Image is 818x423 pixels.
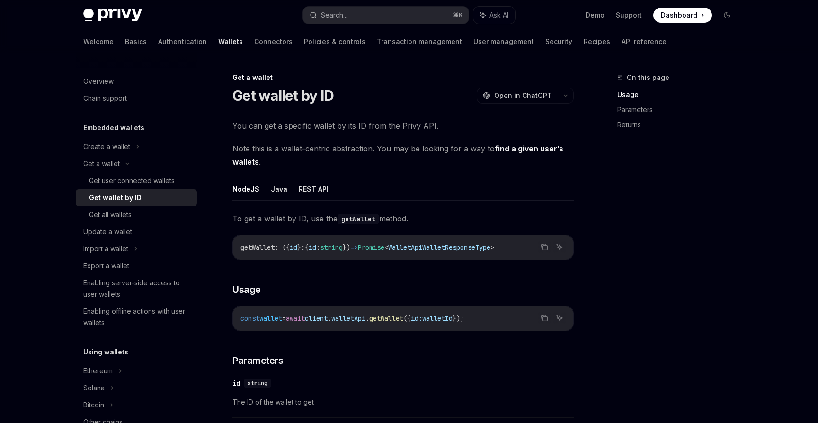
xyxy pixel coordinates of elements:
a: Basics [125,30,147,53]
span: getWallet [369,314,403,323]
button: REST API [299,178,329,200]
a: Recipes [584,30,610,53]
button: Copy the contents from the code block [538,312,551,324]
a: Welcome [83,30,114,53]
a: Transaction management [377,30,462,53]
span: Note this is a wallet-centric abstraction. You may be looking for a way to . [232,142,574,168]
div: Import a wallet [83,243,128,255]
div: Get all wallets [89,209,132,220]
span: id: [411,314,422,323]
span: await [286,314,305,323]
a: Enabling server-side access to user wallets [76,274,197,303]
span: wallet [259,314,282,323]
a: API reference [622,30,667,53]
a: User management [473,30,534,53]
div: Get user connected wallets [89,175,175,186]
div: Bitcoin [83,399,104,411]
span: }) [343,243,350,252]
span: < [384,243,388,252]
button: Open in ChatGPT [477,88,558,104]
span: . [365,314,369,323]
button: Toggle dark mode [720,8,735,23]
a: Security [545,30,572,53]
a: Export a wallet [76,257,197,274]
div: Get a wallet [83,158,120,169]
span: ⌘ K [453,11,463,19]
span: Dashboard [661,10,697,20]
span: Parameters [232,354,283,367]
img: dark logo [83,9,142,22]
a: Get user connected wallets [76,172,197,189]
span: }); [453,314,464,323]
span: id [309,243,316,252]
button: Ask AI [473,7,515,24]
a: Get all wallets [76,206,197,223]
span: WalletApiWalletResponseType [388,243,490,252]
span: Open in ChatGPT [494,91,552,100]
span: Usage [232,283,261,296]
span: string [248,379,267,387]
a: Update a wallet [76,223,197,240]
div: Ethereum [83,365,113,377]
a: Connectors [254,30,293,53]
a: Chain support [76,90,197,107]
h1: Get wallet by ID [232,87,334,104]
button: Java [271,178,287,200]
h5: Embedded wallets [83,122,144,133]
span: = [282,314,286,323]
span: The ID of the wallet to get [232,397,574,408]
span: Ask AI [489,10,508,20]
a: Parameters [617,102,742,117]
a: Overview [76,73,197,90]
button: NodeJS [232,178,259,200]
span: walletId [422,314,453,323]
span: walletApi [331,314,365,323]
a: Get wallet by ID [76,189,197,206]
div: Update a wallet [83,226,132,238]
span: : [301,243,305,252]
button: Ask AI [553,312,566,324]
div: Create a wallet [83,141,130,152]
a: Demo [586,10,605,20]
div: Solana [83,382,105,394]
span: client [305,314,328,323]
span: : [316,243,320,252]
a: Returns [617,117,742,132]
span: On this page [627,72,669,83]
span: string [320,243,343,252]
span: const [240,314,259,323]
span: > [490,243,494,252]
span: Promise [358,243,384,252]
div: Search... [321,9,347,21]
span: } [297,243,301,252]
div: Overview [83,76,114,87]
div: Chain support [83,93,127,104]
a: Wallets [218,30,243,53]
button: Search...⌘K [303,7,469,24]
a: Dashboard [653,8,712,23]
code: getWallet [338,214,379,224]
span: ({ [403,314,411,323]
span: { [305,243,309,252]
h5: Using wallets [83,346,128,358]
div: Get a wallet [232,73,574,82]
span: id [290,243,297,252]
span: . [328,314,331,323]
a: Support [616,10,642,20]
a: Usage [617,87,742,102]
button: Ask AI [553,241,566,253]
div: Get wallet by ID [89,192,142,203]
span: getWallet [240,243,275,252]
a: Enabling offline actions with user wallets [76,303,197,331]
div: Enabling server-side access to user wallets [83,277,191,300]
span: : ({ [275,243,290,252]
span: => [350,243,358,252]
span: You can get a specific wallet by its ID from the Privy API. [232,119,574,132]
a: Policies & controls [304,30,365,53]
span: To get a wallet by ID, use the method. [232,212,574,225]
div: Export a wallet [83,260,129,272]
button: Copy the contents from the code block [538,241,551,253]
div: id [232,379,240,388]
a: Authentication [158,30,207,53]
div: Enabling offline actions with user wallets [83,306,191,328]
